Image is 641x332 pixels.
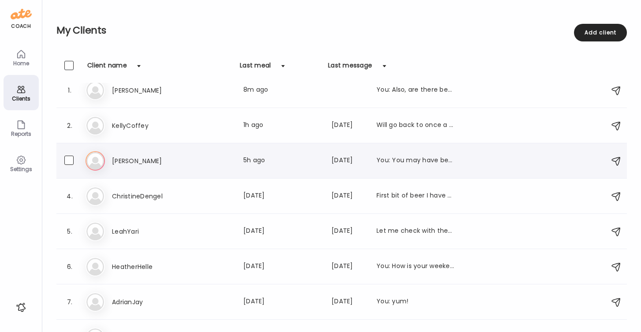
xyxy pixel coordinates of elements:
div: 1h ago [243,120,321,131]
div: [DATE] [332,226,366,237]
div: Last message [328,61,372,75]
div: [DATE] [332,120,366,131]
div: [DATE] [332,297,366,307]
div: Settings [5,166,37,172]
div: 5. [64,226,75,237]
div: 2. [64,120,75,131]
div: Client name [87,61,127,75]
div: Last meal [240,61,271,75]
div: 6. [64,261,75,272]
div: coach [11,22,31,30]
div: You: You may have been better off keeping the cheese on the pizza so that you had a little protei... [376,156,454,166]
h3: AdrianJay [112,297,190,307]
div: Reports [5,131,37,137]
div: 1. [64,85,75,96]
div: Will go back to once a week on zepbound. I think there may be something off on my sensor though. ... [376,120,454,131]
div: [DATE] [243,297,321,307]
h3: [PERSON_NAME] [112,156,190,166]
div: You: yum! [376,297,454,307]
div: Let me check with them [DATE] [376,226,454,237]
div: [DATE] [243,191,321,201]
img: ate [11,7,32,21]
div: [DATE] [332,156,366,166]
div: [DATE] [243,226,321,237]
h3: [PERSON_NAME] [112,85,190,96]
div: 7. [64,297,75,307]
h3: KellyCoffey [112,120,190,131]
div: You: How is your weekend going? [376,261,454,272]
div: Home [5,60,37,66]
div: [DATE] [332,261,366,272]
div: 8m ago [243,85,321,96]
div: [DATE] [332,191,366,201]
div: Clients [5,96,37,101]
div: 5h ago [243,156,321,166]
div: First bit of beer I have had in a very long time but the ginger was intriguing and actually was j... [376,191,454,201]
div: [DATE] [243,261,321,272]
div: You: Also, are there beans in this [GEOGRAPHIC_DATA]? The beans can cause gas... [376,85,454,96]
div: 4. [64,191,75,201]
div: Add client [574,24,627,41]
h2: My Clients [56,24,627,37]
h3: ChristineDengel [112,191,190,201]
h3: LeahYari [112,226,190,237]
h3: HeatherHelle [112,261,190,272]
